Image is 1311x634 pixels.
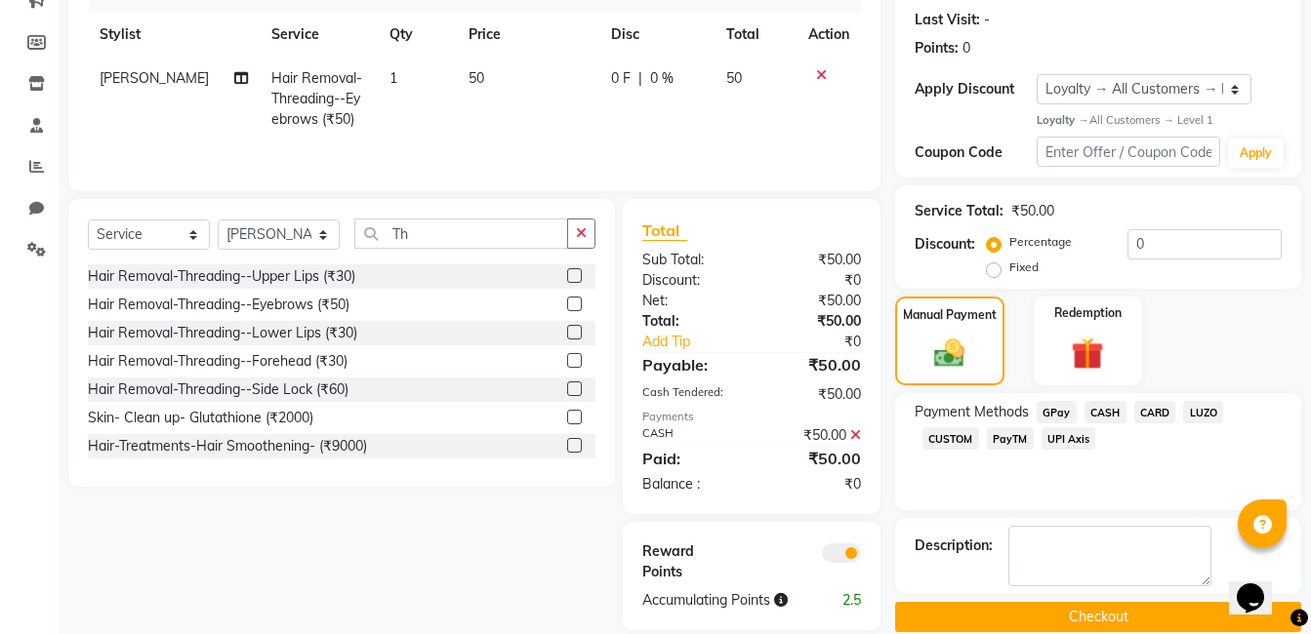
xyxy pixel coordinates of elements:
div: Hair Removal-Threading--Lower Lips (₹30) [88,323,357,343]
div: Discount: [628,270,752,291]
div: ₹50.00 [752,447,876,470]
th: Action [797,13,861,57]
div: Payments [642,409,861,425]
th: Total [715,13,797,57]
div: 0 [963,38,970,59]
div: Apply Discount [915,79,1037,99]
span: Hair Removal-Threading--Eyebrows (₹50) [271,69,362,128]
span: Payment Methods [915,402,1029,422]
span: Total [642,220,687,241]
div: ₹50.00 [752,425,876,446]
div: Points: [915,38,959,59]
div: ₹50.00 [752,250,876,270]
div: Paid: [628,447,752,470]
div: Service Total: [915,201,1004,221]
div: Description: [915,535,993,556]
span: PayTM [987,427,1034,450]
span: 0 F [611,68,631,89]
label: Fixed [1009,258,1039,276]
span: UPI Axis [1042,427,1096,450]
div: - [984,10,990,30]
div: Balance : [628,474,752,495]
div: CASH [628,425,752,446]
div: Cash Tendered: [628,384,752,405]
div: ₹50.00 [752,384,876,405]
span: LUZO [1183,401,1223,423]
span: 50 [726,69,742,87]
div: ₹50.00 [752,353,876,376]
span: CARD [1134,401,1176,423]
div: ₹50.00 [752,291,876,311]
div: Discount: [915,234,975,255]
label: Manual Payment [903,306,997,324]
div: ₹0 [752,270,876,291]
label: Percentage [1009,233,1072,251]
div: 2.5 [813,590,876,611]
label: Redemption [1054,304,1122,322]
strong: Loyalty → [1037,113,1088,127]
div: ₹0 [752,474,876,495]
div: Payable: [628,353,752,376]
span: GPay [1037,401,1077,423]
a: Add Tip [628,332,772,352]
th: Price [457,13,599,57]
div: Net: [628,291,752,311]
div: Sub Total: [628,250,752,270]
div: Hair Removal-Threading--Eyebrows (₹50) [88,295,349,315]
button: Checkout [895,602,1301,632]
div: ₹0 [772,332,876,352]
div: All Customers → Level 1 [1037,112,1282,129]
input: Enter Offer / Coupon Code [1037,137,1220,167]
div: Coupon Code [915,142,1037,163]
span: 0 % [650,68,674,89]
div: Skin- Clean up- Glutathione (₹2000) [88,408,313,428]
span: [PERSON_NAME] [100,69,209,87]
span: | [638,68,642,89]
div: ₹50.00 [752,311,876,332]
img: _gift.svg [1061,334,1114,374]
th: Qty [378,13,457,57]
div: Total: [628,311,752,332]
span: CUSTOM [922,427,979,450]
img: _cash.svg [924,336,974,371]
div: Hair Removal-Threading--Forehead (₹30) [88,351,348,372]
div: Reward Points [628,541,752,582]
div: Last Visit: [915,10,980,30]
div: Hair Removal-Threading--Upper Lips (₹30) [88,266,355,287]
div: Hair Removal-Threading--Side Lock (₹60) [88,379,348,400]
button: Apply [1228,139,1284,168]
span: 1 [389,69,397,87]
input: Search or Scan [354,218,568,249]
th: Stylist [88,13,260,57]
div: Accumulating Points [628,590,814,611]
th: Disc [599,13,715,57]
th: Service [260,13,378,57]
div: Hair-Treatments-Hair Smoothening- (₹9000) [88,436,367,456]
div: ₹50.00 [1011,201,1054,221]
span: 50 [469,69,484,87]
iframe: chat widget [1229,556,1291,614]
span: CASH [1085,401,1127,423]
